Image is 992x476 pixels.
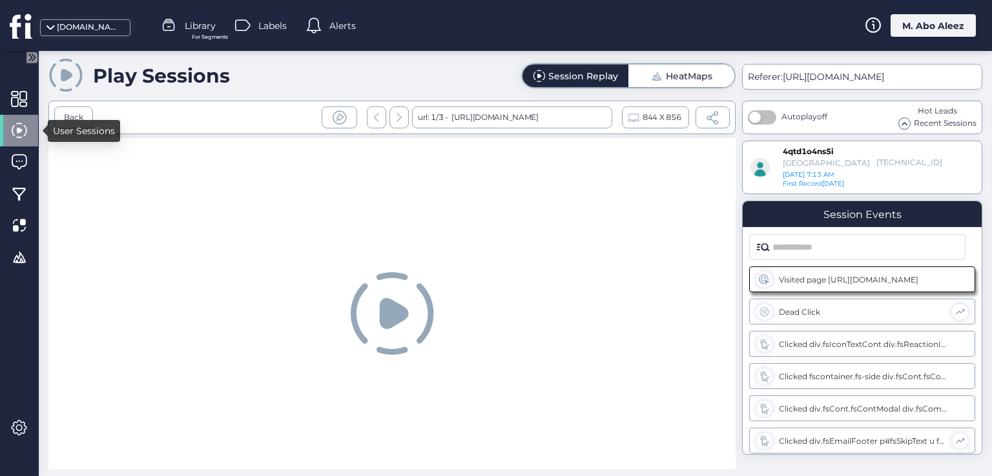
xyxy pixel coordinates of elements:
span: Library [185,19,216,33]
div: Clicked div.fsIconTextCont div.fsReactionIcon svg g rect [779,339,947,349]
div: Dead Click [779,307,945,317]
span: First Record [783,179,822,188]
div: [TECHNICAL_ID] [876,157,927,168]
div: [DOMAIN_NAME] [57,21,121,34]
span: [URL][DOMAIN_NAME] [783,71,884,83]
div: Clicked div.fsEmailFooter p#fsSkipText u font font [779,436,945,446]
span: Autoplay [781,112,827,121]
span: Recent Sessions [914,117,976,130]
div: [DATE] [783,179,852,188]
div: [DATE] 7:13 AM [783,170,885,179]
span: 844 X 856 [643,110,681,124]
div: Clicked fscontainer.fs-side div.fsCont.fsContModal div.fsCommentContainer div.fsTextAreaCont text... [779,372,947,381]
div: Play Sessions [93,64,230,88]
div: Session Replay [548,72,618,81]
div: Visited page [URL][DOMAIN_NAME] [779,275,947,284]
div: Clicked div.fsCont.fsContModal div.fsCommentContainer div.fsFooter button.fsSendButtonContComment... [779,404,947,413]
span: For Segments [192,33,228,41]
span: Labels [258,19,287,33]
div: M. Abo Aleez [891,14,976,37]
div: [URL][DOMAIN_NAME] [448,106,539,128]
span: Referer: [748,71,783,83]
div: Back [64,112,83,124]
div: Session Events [823,208,902,221]
div: [GEOGRAPHIC_DATA] [783,158,870,168]
span: off [817,112,827,121]
div: User Sessions [48,120,120,142]
div: 4qtd1o4ns5i [783,146,846,157]
div: url: 1/3 - [412,106,612,128]
div: Hot Leads [898,105,976,117]
div: HeatMaps [666,72,712,81]
span: Alerts [329,19,356,33]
